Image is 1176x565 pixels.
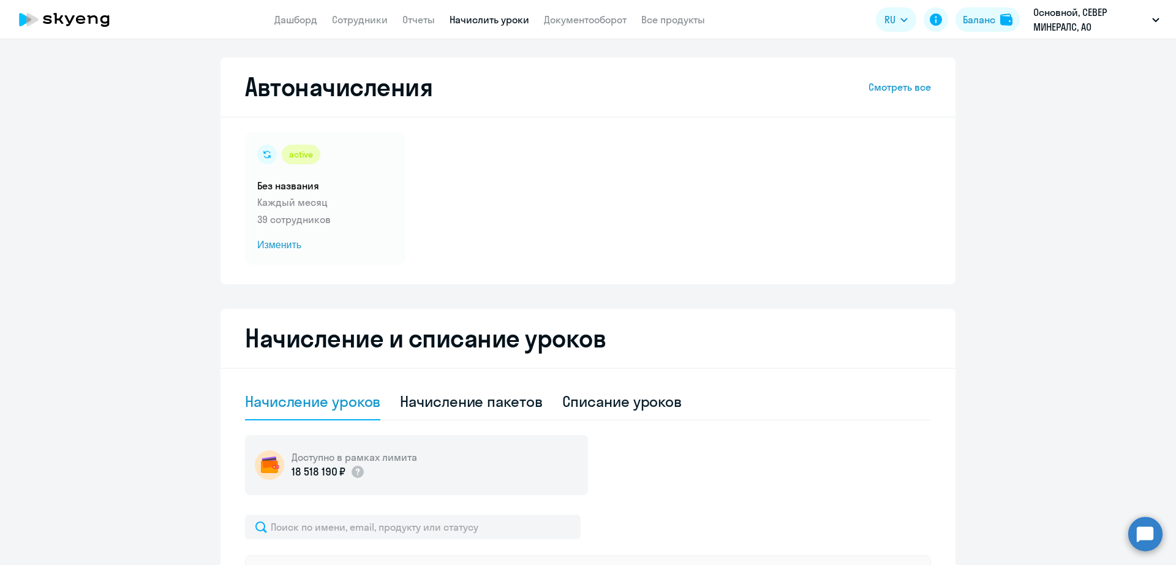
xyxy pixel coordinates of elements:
a: Сотрудники [332,13,388,26]
a: Документооборот [544,13,627,26]
div: Начисление пакетов [400,392,542,411]
button: Балансbalance [956,7,1020,32]
p: Основной, СЕВЕР МИНЕРАЛС, АО [1033,5,1147,34]
a: Смотреть все [869,80,931,94]
div: active [282,145,320,164]
h2: Автоначисления [245,72,432,102]
p: Каждый месяц [257,195,393,210]
div: Списание уроков [562,392,682,411]
img: balance [1000,13,1012,26]
p: 39 сотрудников [257,212,393,227]
h5: Без названия [257,179,393,192]
span: Изменить [257,238,393,252]
span: RU [884,12,895,27]
a: Начислить уроки [450,13,529,26]
h5: Доступно в рамках лимита [292,450,417,464]
input: Поиск по имени, email, продукту или статусу [245,515,581,539]
button: Основной, СЕВЕР МИНЕРАЛС, АО [1027,5,1166,34]
a: Все продукты [641,13,705,26]
p: 18 518 190 ₽ [292,464,345,480]
div: Начисление уроков [245,392,380,411]
h2: Начисление и списание уроков [245,324,931,353]
a: Дашборд [274,13,317,26]
img: wallet-circle.png [255,450,284,480]
div: Баланс [963,12,995,27]
a: Отчеты [402,13,435,26]
button: RU [876,7,916,32]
